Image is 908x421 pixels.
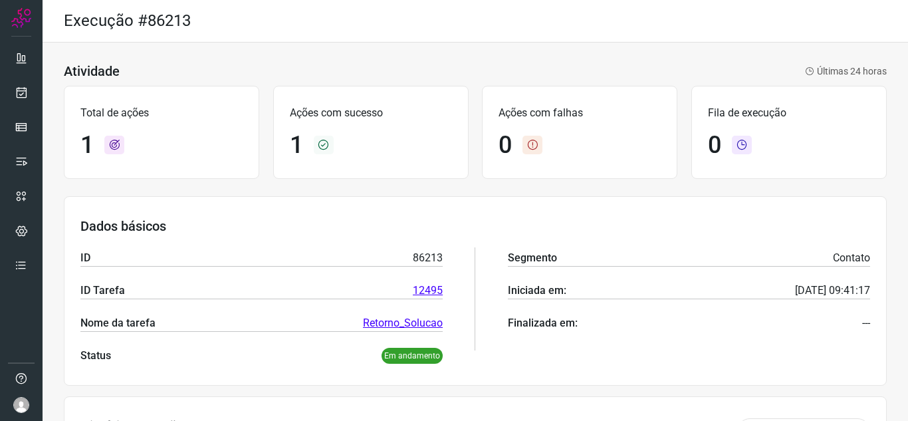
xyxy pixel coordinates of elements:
[64,11,191,31] h2: Execução #86213
[290,131,303,160] h1: 1
[80,105,243,121] p: Total de ações
[833,250,870,266] p: Contato
[80,218,870,234] h3: Dados básicos
[413,250,443,266] p: 86213
[708,131,721,160] h1: 0
[499,105,661,121] p: Ações com falhas
[80,283,125,299] p: ID Tarefa
[363,315,443,331] a: Retorno_Solucao
[508,250,557,266] p: Segmento
[80,348,111,364] p: Status
[508,283,566,299] p: Iniciada em:
[508,315,578,331] p: Finalizada em:
[80,131,94,160] h1: 1
[382,348,443,364] p: Em andamento
[80,250,90,266] p: ID
[64,63,120,79] h3: Atividade
[413,283,443,299] a: 12495
[80,315,156,331] p: Nome da tarefa
[805,65,887,78] p: Últimas 24 horas
[795,283,870,299] p: [DATE] 09:41:17
[708,105,870,121] p: Fila de execução
[499,131,512,160] h1: 0
[11,8,31,28] img: Logo
[862,315,870,331] p: ---
[13,397,29,413] img: avatar-user-boy.jpg
[290,105,452,121] p: Ações com sucesso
